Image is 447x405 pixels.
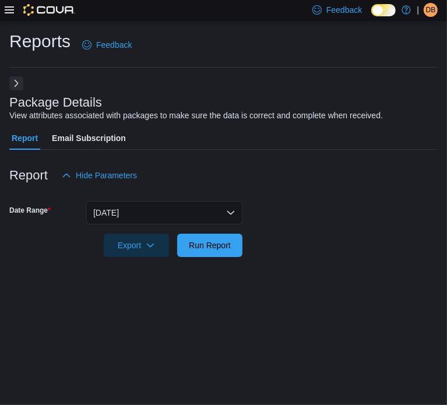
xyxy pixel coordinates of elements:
button: Export [104,234,169,257]
div: D Biojo [424,3,438,17]
div: View attributes associated with packages to make sure the data is correct and complete when recei... [9,110,383,122]
h3: Package Details [9,96,102,110]
span: Hide Parameters [76,170,137,181]
button: Next [9,76,23,90]
span: Feedback [326,4,362,16]
button: [DATE] [86,201,242,224]
label: Date Range [9,206,51,215]
h1: Reports [9,30,71,53]
span: Email Subscription [52,126,126,150]
span: Dark Mode [371,16,372,17]
a: Feedback [78,33,136,57]
img: Cova [23,4,75,16]
span: Feedback [96,39,132,51]
span: Report [12,126,38,150]
span: DB [426,3,436,17]
button: Hide Parameters [57,164,142,187]
input: Dark Mode [371,4,396,16]
span: Run Report [189,240,231,251]
span: Export [111,234,162,257]
h3: Report [9,168,48,182]
p: | [417,3,419,17]
button: Run Report [177,234,242,257]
